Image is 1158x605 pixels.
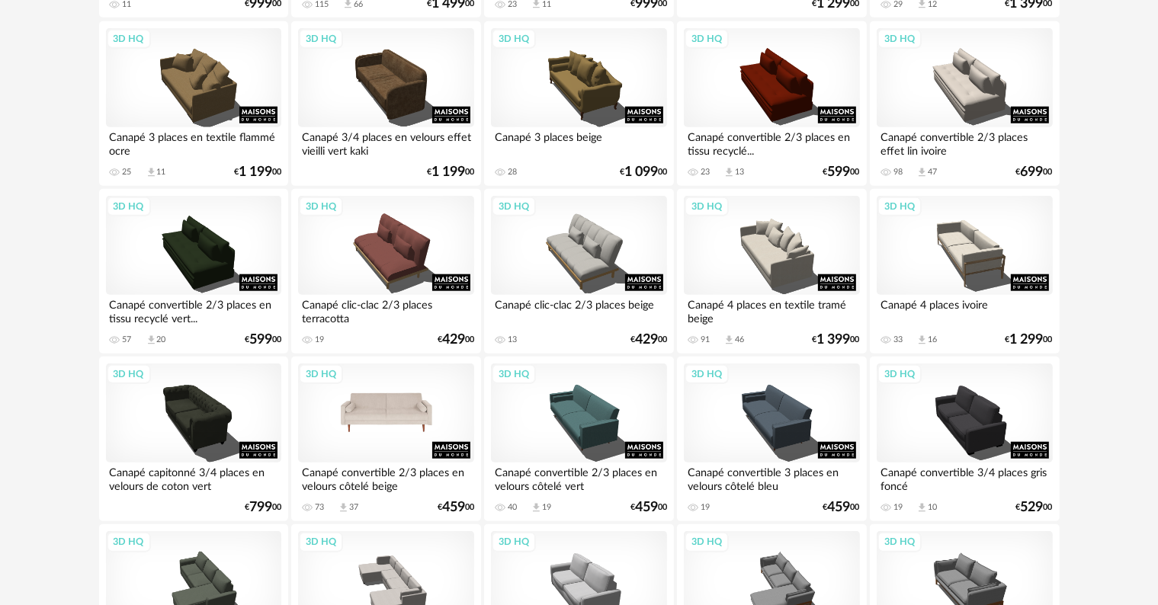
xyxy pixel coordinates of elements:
span: 599 [828,167,851,178]
div: 3D HQ [877,197,922,216]
a: 3D HQ Canapé 4 places ivoire 33 Download icon 16 €1 29900 [870,189,1059,354]
span: 1 399 [817,335,851,345]
a: 3D HQ Canapé convertible 2/3 places en tissu recyclé... 23 Download icon 13 €59900 [677,21,866,186]
div: 98 [893,167,903,178]
div: € 00 [823,167,860,178]
div: € 00 [1016,502,1053,513]
div: 20 [157,335,166,345]
div: 46 [735,335,744,345]
div: 3D HQ [685,29,729,49]
div: 3D HQ [877,532,922,552]
span: Download icon [531,502,542,514]
a: 3D HQ Canapé convertible 2/3 places effet lin ivoire 98 Download icon 47 €69900 [870,21,1059,186]
span: Download icon [723,335,735,346]
span: 1 299 [1010,335,1044,345]
div: 3D HQ [107,29,151,49]
div: Canapé clic-clac 2/3 places terracotta [298,295,473,325]
div: 11 [157,167,166,178]
div: 19 [701,502,710,513]
div: € 00 [427,167,474,178]
span: Download icon [916,167,928,178]
div: € 00 [630,335,667,345]
div: 16 [928,335,937,345]
div: 23 [701,167,710,178]
div: 10 [928,502,937,513]
span: Download icon [146,335,157,346]
span: 1 099 [624,167,658,178]
div: Canapé convertible 2/3 places effet lin ivoire [877,127,1052,158]
div: Canapé 3 places en textile flammé ocre [106,127,281,158]
div: € 00 [813,335,860,345]
div: € 00 [234,167,281,178]
div: Canapé 3/4 places en velours effet vieilli vert kaki [298,127,473,158]
span: 599 [249,335,272,345]
a: 3D HQ Canapé convertible 3 places en velours côtelé bleu 19 €45900 [677,357,866,521]
span: 459 [442,502,465,513]
a: 3D HQ Canapé clic-clac 2/3 places terracotta 19 €42900 [291,189,480,354]
div: € 00 [1016,167,1053,178]
a: 3D HQ Canapé convertible 2/3 places en velours côtelé vert 40 Download icon 19 €45900 [484,357,673,521]
div: 3D HQ [685,197,729,216]
div: Canapé 4 places en textile tramé beige [684,295,859,325]
span: 799 [249,502,272,513]
a: 3D HQ Canapé 3 places beige 28 €1 09900 [484,21,673,186]
a: 3D HQ Canapé 3/4 places en velours effet vieilli vert kaki €1 19900 [291,21,480,186]
span: 529 [1021,502,1044,513]
div: 13 [735,167,744,178]
div: Canapé convertible 2/3 places en velours côtelé beige [298,463,473,493]
div: 3D HQ [492,197,536,216]
div: 25 [123,167,132,178]
div: Canapé 4 places ivoire [877,295,1052,325]
div: 3D HQ [685,364,729,384]
a: 3D HQ Canapé clic-clac 2/3 places beige 13 €42900 [484,189,673,354]
span: Download icon [723,167,735,178]
div: € 00 [245,335,281,345]
div: Canapé clic-clac 2/3 places beige [491,295,666,325]
span: Download icon [916,335,928,346]
div: € 00 [438,335,474,345]
div: € 00 [620,167,667,178]
div: 3D HQ [107,364,151,384]
span: 1 199 [239,167,272,178]
span: Download icon [146,167,157,178]
a: 3D HQ Canapé 4 places en textile tramé beige 91 Download icon 46 €1 39900 [677,189,866,354]
div: 3D HQ [299,29,343,49]
div: 13 [508,335,517,345]
div: Canapé convertible 3 places en velours côtelé bleu [684,463,859,493]
div: Canapé 3 places beige [491,127,666,158]
div: 3D HQ [685,532,729,552]
div: 33 [893,335,903,345]
span: 459 [828,502,851,513]
a: 3D HQ Canapé convertible 2/3 places en velours côtelé beige 73 Download icon 37 €45900 [291,357,480,521]
span: Download icon [916,502,928,514]
div: € 00 [438,502,474,513]
div: 3D HQ [877,29,922,49]
span: 699 [1021,167,1044,178]
a: 3D HQ Canapé capitonné 3/4 places en velours de coton vert €79900 [99,357,288,521]
div: 19 [542,502,551,513]
div: Canapé convertible 2/3 places en velours côtelé vert [491,463,666,493]
div: 3D HQ [107,197,151,216]
div: 3D HQ [492,29,536,49]
a: 3D HQ Canapé convertible 2/3 places en tissu recyclé vert... 57 Download icon 20 €59900 [99,189,288,354]
div: 3D HQ [492,364,536,384]
div: 91 [701,335,710,345]
div: Canapé capitonné 3/4 places en velours de coton vert [106,463,281,493]
div: 3D HQ [877,364,922,384]
div: € 00 [245,502,281,513]
div: Canapé convertible 2/3 places en tissu recyclé vert... [106,295,281,325]
div: € 00 [1006,335,1053,345]
div: Canapé convertible 3/4 places gris foncé [877,463,1052,493]
div: 40 [508,502,517,513]
div: 3D HQ [299,364,343,384]
span: 429 [442,335,465,345]
div: 3D HQ [299,532,343,552]
div: 19 [893,502,903,513]
div: € 00 [630,502,667,513]
div: € 00 [823,502,860,513]
div: 3D HQ [492,532,536,552]
div: 19 [315,335,324,345]
div: Canapé convertible 2/3 places en tissu recyclé... [684,127,859,158]
div: 57 [123,335,132,345]
a: 3D HQ Canapé convertible 3/4 places gris foncé 19 Download icon 10 €52900 [870,357,1059,521]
